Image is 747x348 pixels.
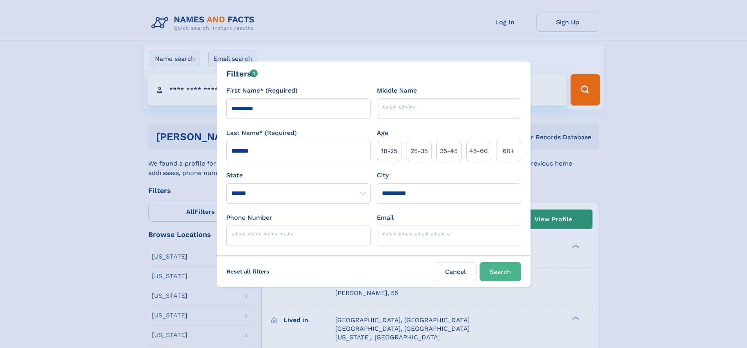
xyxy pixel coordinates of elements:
[440,146,458,156] span: 35‑45
[226,86,298,95] label: First Name* (Required)
[435,262,476,281] label: Cancel
[222,262,274,281] label: Reset all filters
[226,171,371,180] label: State
[469,146,488,156] span: 45‑60
[226,213,272,222] label: Phone Number
[226,128,297,138] label: Last Name* (Required)
[226,68,258,80] div: Filters
[377,213,394,222] label: Email
[381,146,397,156] span: 18‑25
[377,128,388,138] label: Age
[377,171,389,180] label: City
[377,86,417,95] label: Middle Name
[503,146,514,156] span: 60+
[480,262,521,281] button: Search
[411,146,428,156] span: 25‑35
